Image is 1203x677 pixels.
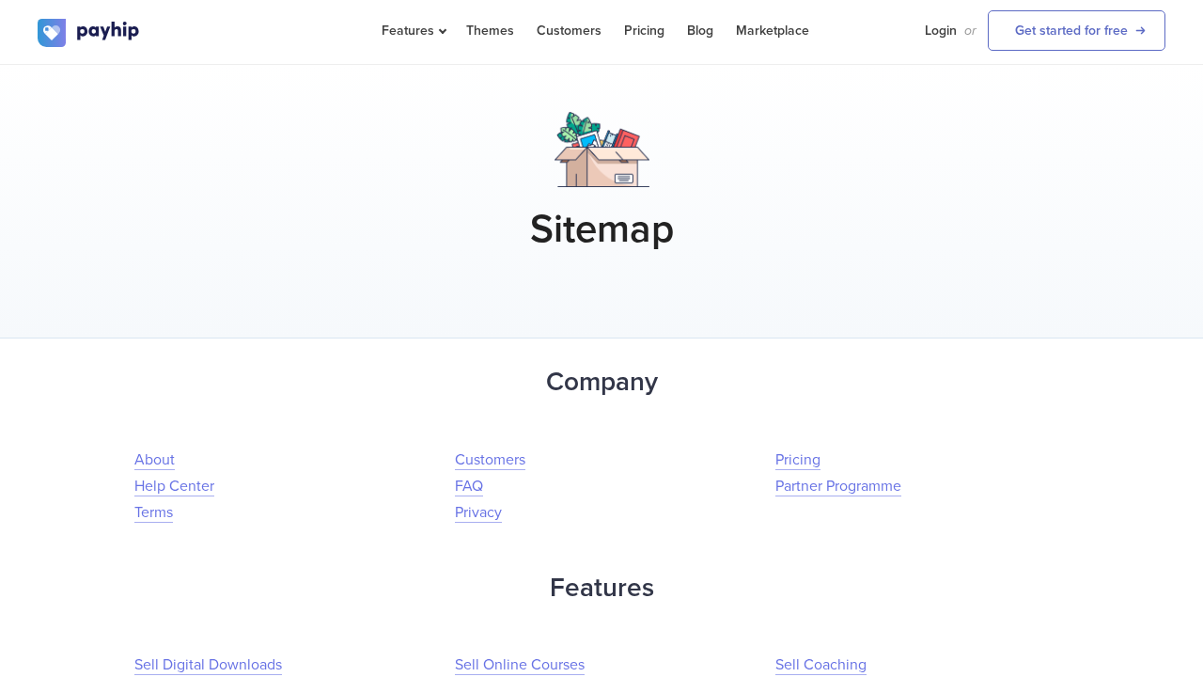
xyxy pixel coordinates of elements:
[134,503,173,523] a: Terms
[555,112,649,187] img: box.png
[38,206,1165,253] h1: Sitemap
[134,450,175,470] a: About
[382,23,444,39] span: Features
[134,477,214,496] a: Help Center
[455,655,585,675] a: Sell Online Courses
[988,10,1165,51] a: Get started for free
[775,477,901,496] a: Partner Programme
[775,655,867,675] a: Sell Coaching
[38,19,141,47] img: logo.svg
[134,655,282,675] a: Sell Digital Downloads
[455,477,483,496] a: FAQ
[455,503,502,523] a: Privacy
[775,450,820,470] a: Pricing
[38,563,1165,613] h2: Features
[38,357,1165,407] h2: Company
[455,450,525,470] a: Customers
